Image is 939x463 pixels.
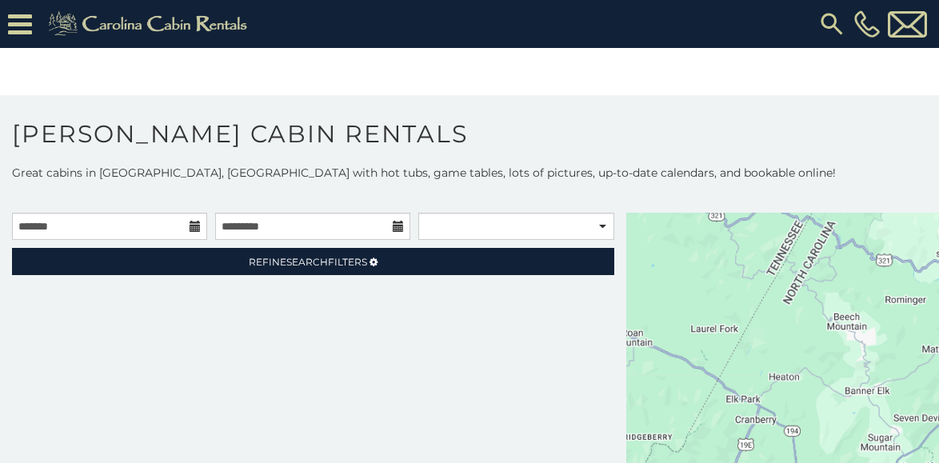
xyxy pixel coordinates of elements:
[40,8,261,40] img: Khaki-logo.png
[817,10,846,38] img: search-regular.svg
[12,248,614,275] a: RefineSearchFilters
[249,256,367,268] span: Refine Filters
[850,10,884,38] a: [PHONE_NUMBER]
[286,256,328,268] span: Search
